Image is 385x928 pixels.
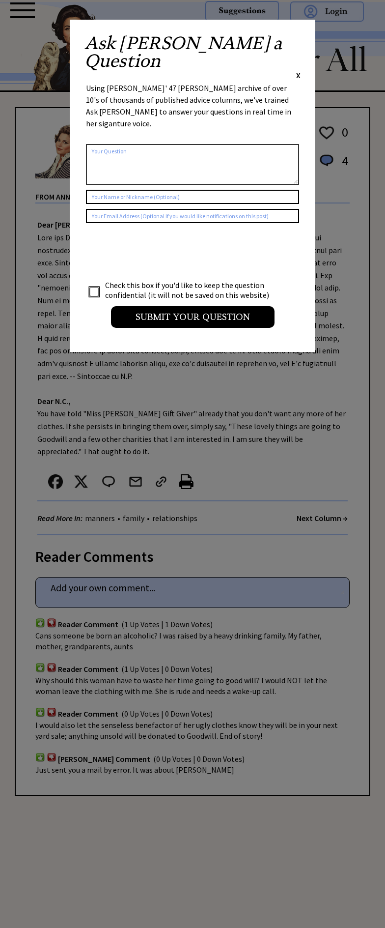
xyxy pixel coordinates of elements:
iframe: reCAPTCHA [86,233,235,271]
input: Submit your Question [111,306,275,328]
td: Check this box if you'd like to keep the question confidential (it will not be saved on this webs... [105,280,278,300]
div: Using [PERSON_NAME]' 47 [PERSON_NAME] archive of over 10's of thousands of published advice colum... [86,82,299,139]
input: Your Name or Nickname (Optional) [86,190,299,204]
input: Your Email Address (Optional if you would like notifications on this post) [86,209,299,223]
h2: Ask [PERSON_NAME] a Question [84,34,301,70]
span: X [296,70,301,80]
